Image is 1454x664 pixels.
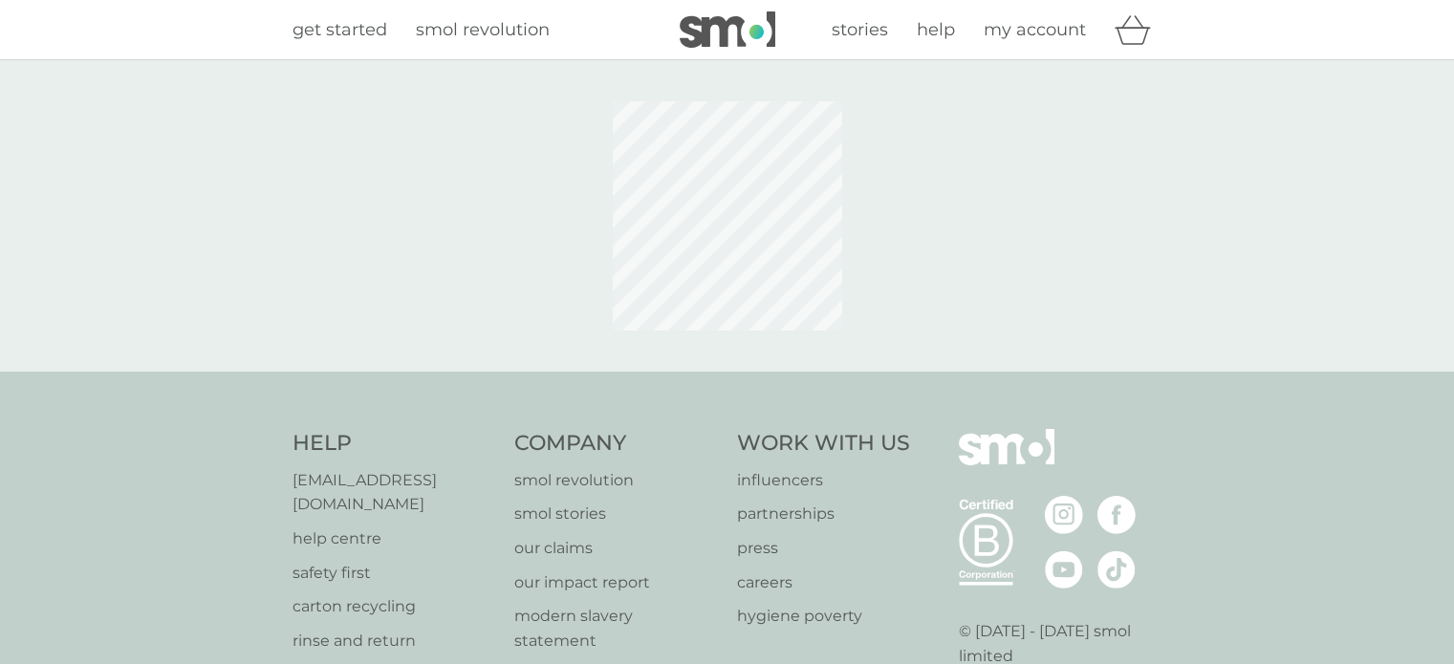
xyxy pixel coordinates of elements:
[293,16,387,44] a: get started
[416,16,550,44] a: smol revolution
[514,604,718,653] a: modern slavery statement
[514,570,718,595] a: our impact report
[1045,550,1083,589] img: visit the smol Youtube page
[293,19,387,40] span: get started
[917,16,955,44] a: help
[737,536,910,561] a: press
[514,536,718,561] a: our claims
[737,468,910,493] a: influencers
[737,502,910,526] a: partnerships
[1115,11,1162,49] div: basket
[959,429,1054,494] img: smol
[832,19,888,40] span: stories
[416,19,550,40] span: smol revolution
[832,16,888,44] a: stories
[737,604,910,629] a: hygiene poverty
[293,526,496,551] a: help centre
[514,468,718,493] a: smol revolution
[514,429,718,459] h4: Company
[984,19,1086,40] span: my account
[680,11,775,48] img: smol
[737,429,910,459] h4: Work With Us
[1097,496,1136,534] img: visit the smol Facebook page
[917,19,955,40] span: help
[1045,496,1083,534] img: visit the smol Instagram page
[1097,550,1136,589] img: visit the smol Tiktok page
[514,502,718,526] a: smol stories
[737,570,910,595] a: careers
[293,594,496,619] a: carton recycling
[984,16,1086,44] a: my account
[293,468,496,517] a: [EMAIL_ADDRESS][DOMAIN_NAME]
[293,561,496,586] a: safety first
[293,629,496,653] a: rinse and return
[293,429,496,459] h4: Help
